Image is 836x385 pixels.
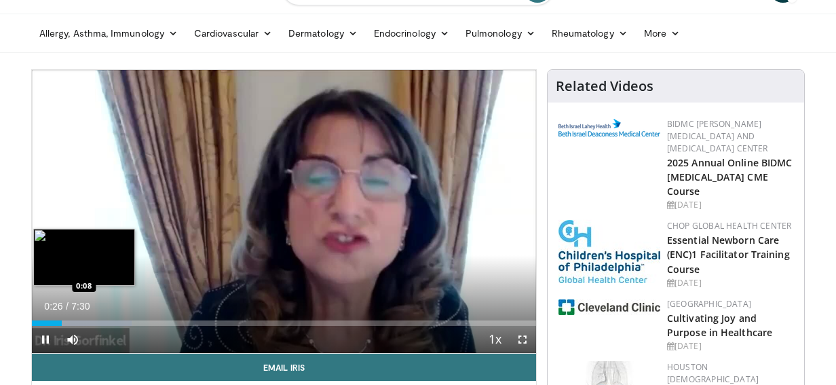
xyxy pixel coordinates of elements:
div: [DATE] [667,277,793,289]
button: Pause [32,326,59,353]
div: Progress Bar [32,320,536,326]
a: Essential Newborn Care (ENC)1 Facilitator Training Course [667,234,790,275]
a: CHOP Global Health Center [667,220,791,232]
span: 7:30 [71,301,90,312]
img: image.jpeg [33,229,135,286]
a: Dermatology [280,20,366,47]
span: / [66,301,69,312]
a: More [636,20,688,47]
img: 8fbf8b72-0f77-40e1-90f4-9648163fd298.jpg.150x105_q85_autocrop_double_scale_upscale_version-0.2.jpg [558,220,660,283]
a: 2025 Annual Online BIDMC [MEDICAL_DATA] CME Course [667,156,792,198]
a: Rheumatology [544,20,636,47]
a: Houston [DEMOGRAPHIC_DATA] [667,361,759,385]
h4: Related Videos [556,78,653,94]
a: Pulmonology [457,20,544,47]
a: Endocrinology [366,20,457,47]
span: 0:26 [44,301,62,312]
a: [GEOGRAPHIC_DATA] [667,298,751,310]
a: Cardiovascular [186,20,280,47]
button: Mute [59,326,86,353]
div: [DATE] [667,199,793,211]
a: Email Iris [32,354,536,381]
a: Allergy, Asthma, Immunology [31,20,186,47]
video-js: Video Player [32,70,536,354]
img: 1ef99228-8384-4f7a-af87-49a18d542794.png.150x105_q85_autocrop_double_scale_upscale_version-0.2.jpg [558,299,660,315]
div: [DATE] [667,340,793,352]
img: c96b19ec-a48b-46a9-9095-935f19585444.png.150x105_q85_autocrop_double_scale_upscale_version-0.2.png [558,119,660,136]
a: BIDMC [PERSON_NAME][MEDICAL_DATA] and [MEDICAL_DATA] Center [667,118,768,154]
button: Playback Rate [482,326,509,353]
a: Cultivating Joy and Purpose in Healthcare [667,312,772,339]
button: Fullscreen [509,326,536,353]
